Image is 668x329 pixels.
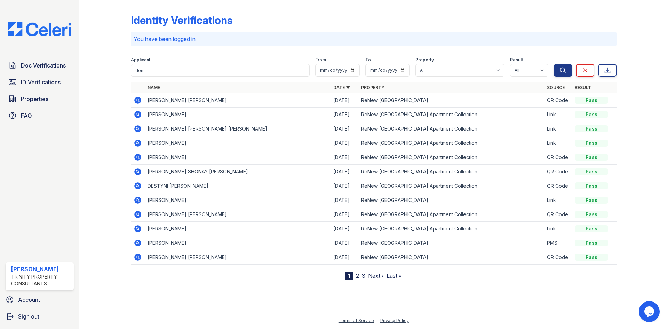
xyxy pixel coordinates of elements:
[134,35,614,43] p: You have been logged in
[365,57,371,63] label: To
[21,61,66,70] span: Doc Verifications
[345,272,353,280] div: 1
[3,293,77,307] a: Account
[358,150,544,165] td: ReNew [GEOGRAPHIC_DATA] Apartment Collection
[331,250,358,265] td: [DATE]
[368,272,384,279] a: Next ›
[358,165,544,179] td: ReNew [GEOGRAPHIC_DATA] Apartment Collection
[3,310,77,323] a: Sign out
[544,93,572,108] td: QR Code
[331,93,358,108] td: [DATE]
[145,193,331,207] td: [PERSON_NAME]
[6,58,74,72] a: Doc Verifications
[544,236,572,250] td: PMS
[145,122,331,136] td: [PERSON_NAME] [PERSON_NAME] [PERSON_NAME]
[6,75,74,89] a: ID Verifications
[575,154,608,161] div: Pass
[358,179,544,193] td: ReNew [GEOGRAPHIC_DATA] Apartment Collection
[575,111,608,118] div: Pass
[145,165,331,179] td: [PERSON_NAME] SHONAY [PERSON_NAME]
[544,108,572,122] td: Link
[575,125,608,132] div: Pass
[380,318,409,323] a: Privacy Policy
[145,250,331,265] td: [PERSON_NAME] [PERSON_NAME]
[145,150,331,165] td: [PERSON_NAME]
[361,85,384,90] a: Property
[575,182,608,189] div: Pass
[575,211,608,218] div: Pass
[131,57,150,63] label: Applicant
[415,57,434,63] label: Property
[331,122,358,136] td: [DATE]
[358,93,544,108] td: ReNew [GEOGRAPHIC_DATA]
[145,179,331,193] td: DESTYNI [PERSON_NAME]
[544,165,572,179] td: QR Code
[11,265,71,273] div: [PERSON_NAME]
[145,108,331,122] td: [PERSON_NAME]
[358,236,544,250] td: ReNew [GEOGRAPHIC_DATA]
[544,122,572,136] td: Link
[21,78,61,86] span: ID Verifications
[339,318,374,323] a: Terms of Service
[575,240,608,246] div: Pass
[544,207,572,222] td: QR Code
[544,250,572,265] td: QR Code
[358,108,544,122] td: ReNew [GEOGRAPHIC_DATA] Apartment Collection
[575,254,608,261] div: Pass
[358,207,544,222] td: ReNew [GEOGRAPHIC_DATA] Apartment Collection
[145,93,331,108] td: [PERSON_NAME] [PERSON_NAME]
[356,272,359,279] a: 2
[544,193,572,207] td: Link
[575,197,608,204] div: Pass
[575,225,608,232] div: Pass
[131,64,310,77] input: Search by name or phone number
[21,111,32,120] span: FAQ
[131,14,232,26] div: Identity Verifications
[358,193,544,207] td: ReNew [GEOGRAPHIC_DATA]
[331,136,358,150] td: [DATE]
[331,236,358,250] td: [DATE]
[145,236,331,250] td: [PERSON_NAME]
[331,193,358,207] td: [DATE]
[547,85,565,90] a: Source
[639,301,661,322] iframe: chat widget
[145,222,331,236] td: [PERSON_NAME]
[358,136,544,150] td: ReNew [GEOGRAPHIC_DATA] Apartment Collection
[358,122,544,136] td: ReNew [GEOGRAPHIC_DATA] Apartment Collection
[148,85,160,90] a: Name
[331,222,358,236] td: [DATE]
[575,168,608,175] div: Pass
[358,250,544,265] td: ReNew [GEOGRAPHIC_DATA]
[145,207,331,222] td: [PERSON_NAME] [PERSON_NAME]
[331,179,358,193] td: [DATE]
[376,318,378,323] div: |
[6,92,74,106] a: Properties
[575,85,591,90] a: Result
[21,95,48,103] span: Properties
[333,85,350,90] a: Date ▼
[387,272,402,279] a: Last »
[18,296,40,304] span: Account
[145,136,331,150] td: [PERSON_NAME]
[358,222,544,236] td: ReNew [GEOGRAPHIC_DATA] Apartment Collection
[362,272,365,279] a: 3
[544,136,572,150] td: Link
[544,179,572,193] td: QR Code
[510,57,523,63] label: Result
[575,97,608,104] div: Pass
[3,22,77,36] img: CE_Logo_Blue-a8612792a0a2168367f1c8372b55b34899dd931a85d93a1a3d3e32e68fde9ad4.png
[331,207,358,222] td: [DATE]
[331,150,358,165] td: [DATE]
[315,57,326,63] label: From
[11,273,71,287] div: Trinity Property Consultants
[331,108,358,122] td: [DATE]
[544,150,572,165] td: QR Code
[6,109,74,123] a: FAQ
[544,222,572,236] td: Link
[331,165,358,179] td: [DATE]
[575,140,608,147] div: Pass
[18,312,39,321] span: Sign out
